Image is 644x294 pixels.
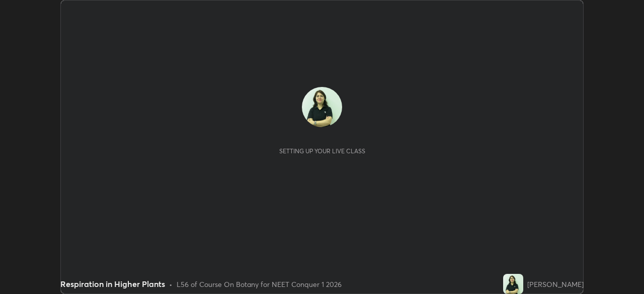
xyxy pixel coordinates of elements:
div: Respiration in Higher Plants [60,278,165,290]
img: b717d25577f447d5b7b8baad72da35ae.jpg [302,87,342,127]
div: [PERSON_NAME] [527,279,584,289]
div: Setting up your live class [279,147,365,155]
div: L56 of Course On Botany for NEET Conquer 1 2026 [177,279,342,289]
img: b717d25577f447d5b7b8baad72da35ae.jpg [503,274,523,294]
div: • [169,279,173,289]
